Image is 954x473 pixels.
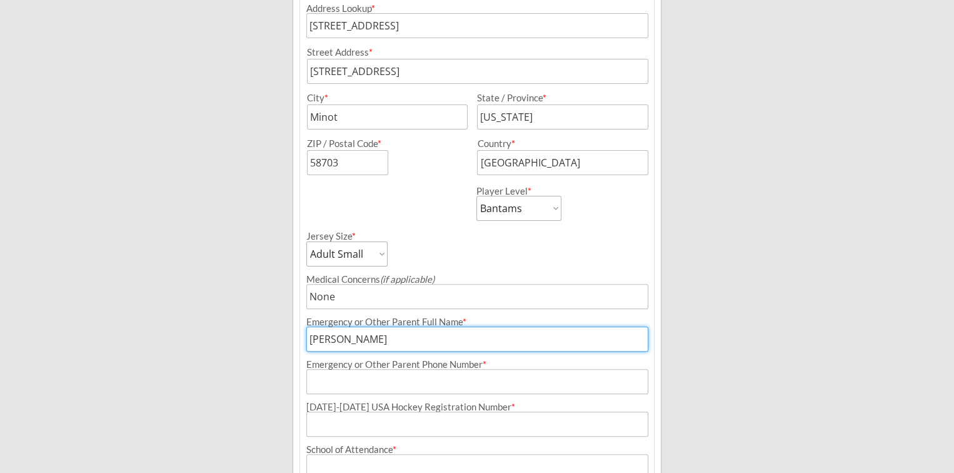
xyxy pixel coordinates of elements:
[306,284,648,309] input: Allergies, injuries, etc.
[306,317,648,327] div: Emergency or Other Parent Full Name
[477,139,633,148] div: Country
[306,445,648,454] div: School of Attendance
[306,13,648,38] input: Street, City, Province/State
[380,273,434,285] em: (if applicable)
[307,139,466,148] div: ZIP / Postal Code
[306,360,648,369] div: Emergency or Other Parent Phone Number
[306,402,648,412] div: [DATE]-[DATE] USA Hockey Registration Number
[306,231,371,241] div: Jersey Size
[476,186,561,196] div: Player Level
[306,275,648,284] div: Medical Concerns
[306,4,648,13] div: Address Lookup
[307,48,648,57] div: Street Address
[307,93,466,103] div: City
[477,93,633,103] div: State / Province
